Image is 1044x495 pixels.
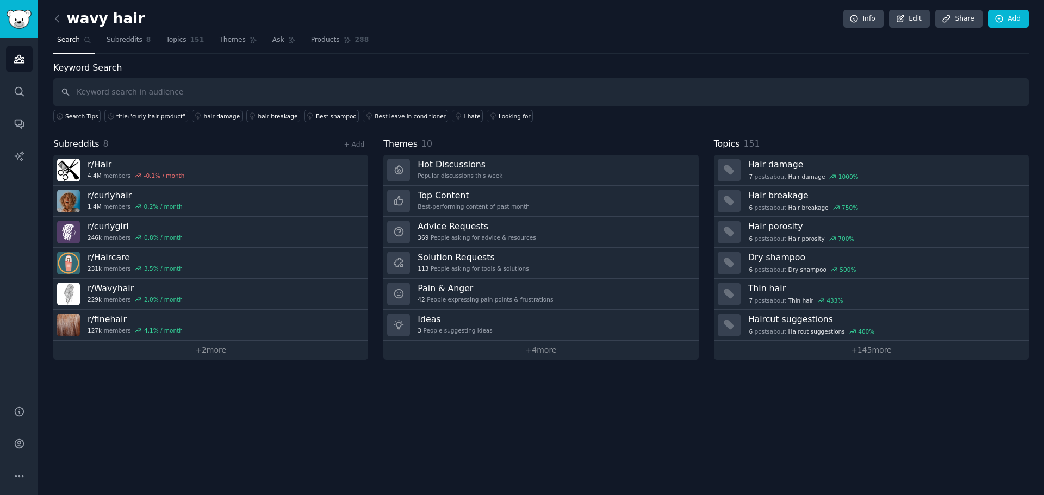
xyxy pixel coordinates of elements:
img: curlygirl [57,221,80,243]
a: Hot DiscussionsPopular discussions this week [383,155,698,186]
span: Subreddits [107,35,142,45]
div: post s about [748,203,859,212]
div: members [88,327,183,334]
div: Popular discussions this week [418,172,502,179]
div: members [88,265,183,272]
span: 7 [749,297,753,304]
div: members [88,203,183,210]
div: 500 % [840,266,856,273]
span: 229k [88,296,102,303]
span: Subreddits [53,137,100,151]
label: Keyword Search [53,62,122,73]
span: 6 [749,328,753,335]
span: Topics [166,35,186,45]
h3: r/ Wavyhair [88,283,183,294]
h3: r/ curlygirl [88,221,183,232]
h3: Top Content [418,190,530,201]
div: Best leave in conditioner [375,112,446,120]
a: +145more [714,341,1029,360]
a: Top ContentBest-performing content of past month [383,186,698,217]
h3: Hair breakage [748,190,1021,201]
div: members [88,172,184,179]
a: Search [53,32,95,54]
img: curlyhair [57,190,80,212]
a: +2more [53,341,368,360]
div: title:"curly hair product" [116,112,185,120]
span: 288 [355,35,369,45]
a: hair damage [192,110,243,122]
button: Search Tips [53,110,101,122]
a: Hair breakage6postsaboutHair breakage750% [714,186,1029,217]
span: Themes [219,35,246,45]
span: Ask [272,35,284,45]
span: 246k [88,234,102,241]
div: post s about [748,234,855,243]
div: 2.0 % / month [144,296,183,303]
div: post s about [748,265,857,274]
img: Haircare [57,252,80,274]
h3: Hair damage [748,159,1021,170]
a: Haircut suggestions6postsaboutHaircut suggestions400% [714,310,1029,341]
span: 127k [88,327,102,334]
div: post s about [748,327,875,336]
h3: Pain & Anger [418,283,553,294]
img: finehair [57,314,80,336]
h3: r/ curlyhair [88,190,183,201]
h3: Advice Requests [418,221,536,232]
span: Hair breakage [788,204,829,211]
div: -0.1 % / month [144,172,185,179]
span: Haircut suggestions [788,328,845,335]
span: Thin hair [788,297,813,304]
span: 1.4M [88,203,102,210]
a: +4more [383,341,698,360]
div: People suggesting ideas [418,327,492,334]
a: Edit [889,10,930,28]
div: post s about [748,296,844,305]
span: Products [311,35,340,45]
span: 231k [88,265,102,272]
div: 400 % [858,328,874,335]
a: r/curlygirl246kmembers0.8% / month [53,217,368,248]
span: Hair porosity [788,235,825,242]
span: 8 [103,139,109,149]
span: Hair damage [788,173,825,180]
h3: r/ Haircare [88,252,183,263]
h2: wavy hair [53,10,145,28]
span: 151 [743,139,760,149]
div: 4.1 % / month [144,327,183,334]
div: 700 % [838,235,854,242]
a: Best shampoo [304,110,359,122]
a: Advice Requests369People asking for advice & resources [383,217,698,248]
a: Hair porosity6postsaboutHair porosity700% [714,217,1029,248]
span: Topics [714,137,740,151]
a: r/curlyhair1.4Mmembers0.2% / month [53,186,368,217]
a: Solution Requests113People asking for tools & solutions [383,248,698,279]
a: Pain & Anger42People expressing pain points & frustrations [383,279,698,310]
div: members [88,296,183,303]
span: 151 [190,35,204,45]
div: People expressing pain points & frustrations [418,296,553,303]
a: title:"curly hair product" [104,110,188,122]
a: Thin hair7postsaboutThin hair433% [714,279,1029,310]
span: 6 [749,204,753,211]
a: Themes [215,32,261,54]
a: Topics151 [162,32,208,54]
h3: Hot Discussions [418,159,502,170]
a: Info [843,10,884,28]
span: 8 [146,35,151,45]
div: hair damage [204,112,240,120]
div: Best-performing content of past month [418,203,530,210]
a: Subreddits8 [103,32,154,54]
div: 0.2 % / month [144,203,183,210]
span: Themes [383,137,418,151]
a: Looking for [487,110,533,122]
a: r/Haircare231kmembers3.5% / month [53,248,368,279]
a: Ask [269,32,300,54]
h3: Solution Requests [418,252,529,263]
a: hair breakage [246,110,300,122]
div: members [88,234,183,241]
a: r/Hair4.4Mmembers-0.1% / month [53,155,368,186]
div: People asking for tools & solutions [418,265,529,272]
h3: r/ Hair [88,159,184,170]
h3: Hair porosity [748,221,1021,232]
